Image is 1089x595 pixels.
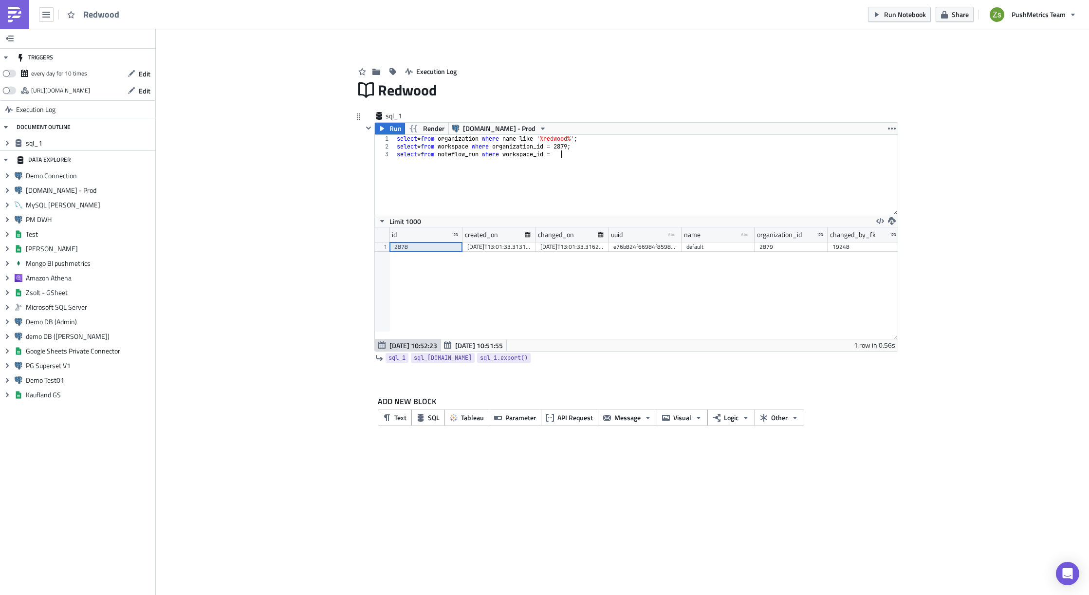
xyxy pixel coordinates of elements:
span: Logic [724,412,738,423]
span: Limit 1000 [389,216,421,226]
button: Share [936,7,974,22]
span: sql_1 [388,353,406,363]
div: 1 [375,135,395,143]
div: 1 row in 0.56s [854,339,895,351]
button: [DATE] 10:51:55 [441,339,507,351]
button: Other [755,409,804,426]
span: Demo Connection [26,171,153,180]
span: sql_1 [386,111,425,121]
button: Visual [657,409,708,426]
span: Run Notebook [884,9,926,19]
div: DATA EXPLORER [17,151,71,168]
div: TRIGGERS [17,49,53,66]
span: Redwood [83,8,122,20]
span: PM DWH [26,215,153,224]
span: Render [423,123,444,134]
span: Other [771,412,788,423]
span: [DATE] 10:51:55 [455,340,503,351]
button: Text [378,409,412,426]
button: Render [405,123,449,134]
button: API Request [541,409,598,426]
button: Run Notebook [868,7,931,22]
div: id [392,227,397,242]
button: Tableau [444,409,489,426]
a: sql_1 [386,353,408,363]
span: sql_[DOMAIN_NAME] [414,353,472,363]
div: organization_id [757,227,802,242]
span: Share [952,9,969,19]
span: PushMetrics Team [1012,9,1066,19]
span: API Request [557,412,593,423]
button: Hide content [363,122,374,134]
span: PG Superset V1 [26,361,153,370]
button: Logic [707,409,755,426]
div: changed_by_fk [830,227,876,242]
img: Avatar [989,6,1005,23]
button: Parameter [489,409,541,426]
span: Text [394,412,406,423]
div: 3 [375,150,395,158]
span: demo DB ([PERSON_NAME]) [26,332,153,341]
img: PushMetrics [7,7,22,22]
span: Message [614,412,641,423]
span: Parameter [505,412,536,423]
div: 2879 [759,242,823,252]
button: [DATE] 10:52:23 [375,339,441,351]
a: sql_[DOMAIN_NAME] [411,353,475,363]
span: Mongo BI pushmetrics [26,259,153,268]
span: Execution Log [416,66,457,76]
button: Edit [123,66,155,81]
span: [PERSON_NAME] [26,244,153,253]
div: e76b824f66984f859824c691f480d6c6 [613,242,677,252]
div: 2 [375,143,395,150]
div: DOCUMENT OUTLINE [17,118,71,136]
button: Run [375,123,405,134]
div: [DATE]T13:01:33.316236 [540,242,604,252]
span: Demo Test01 [26,376,153,385]
span: [DOMAIN_NAME] - Prod [463,123,535,134]
div: every day for 10 times [31,66,87,81]
div: changed_on [538,227,574,242]
span: [DOMAIN_NAME] - Prod [26,186,153,195]
span: Microsoft SQL Server [26,303,153,312]
span: Execution Log [16,101,55,118]
span: Google Sheets Private Connector [26,347,153,355]
div: default [686,242,750,252]
div: Open Intercom Messenger [1056,562,1079,585]
div: https://pushmetrics.io/api/v1/report/AklOnDGLV1/webhook?token=3903464c8c774764ab04336824e029c3 [31,83,90,98]
span: Demo DB (Admin) [26,317,153,326]
div: 2878 [394,242,458,252]
button: Limit 1000 [375,215,425,227]
button: SQL [411,409,445,426]
button: PushMetrics Team [984,4,1082,25]
span: sql_1.export() [480,353,528,363]
span: Tableau [461,412,484,423]
span: Visual [673,412,691,423]
div: 19248 [832,242,896,252]
span: Zsolt - GSheet [26,288,153,297]
span: sql_1 [26,139,153,148]
button: Edit [123,83,155,98]
a: sql_1.export() [477,353,531,363]
div: uuid [611,227,623,242]
div: created_on [465,227,498,242]
span: Test [26,230,153,239]
span: Amazon Athena [26,274,153,282]
span: [DATE] 10:52:23 [389,340,437,351]
button: [DOMAIN_NAME] - Prod [448,123,550,134]
button: Execution Log [400,64,461,79]
div: name [684,227,701,242]
span: Run [389,123,402,134]
span: SQL [428,412,440,423]
span: MySQL [PERSON_NAME] [26,201,153,209]
span: Redwood [378,79,438,101]
span: Kaufland GS [26,390,153,399]
span: Edit [139,69,150,79]
span: Edit [139,86,150,96]
div: [DATE]T13:01:33.313102 [467,242,531,252]
label: ADD NEW BLOCK [378,395,890,407]
button: Message [598,409,657,426]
